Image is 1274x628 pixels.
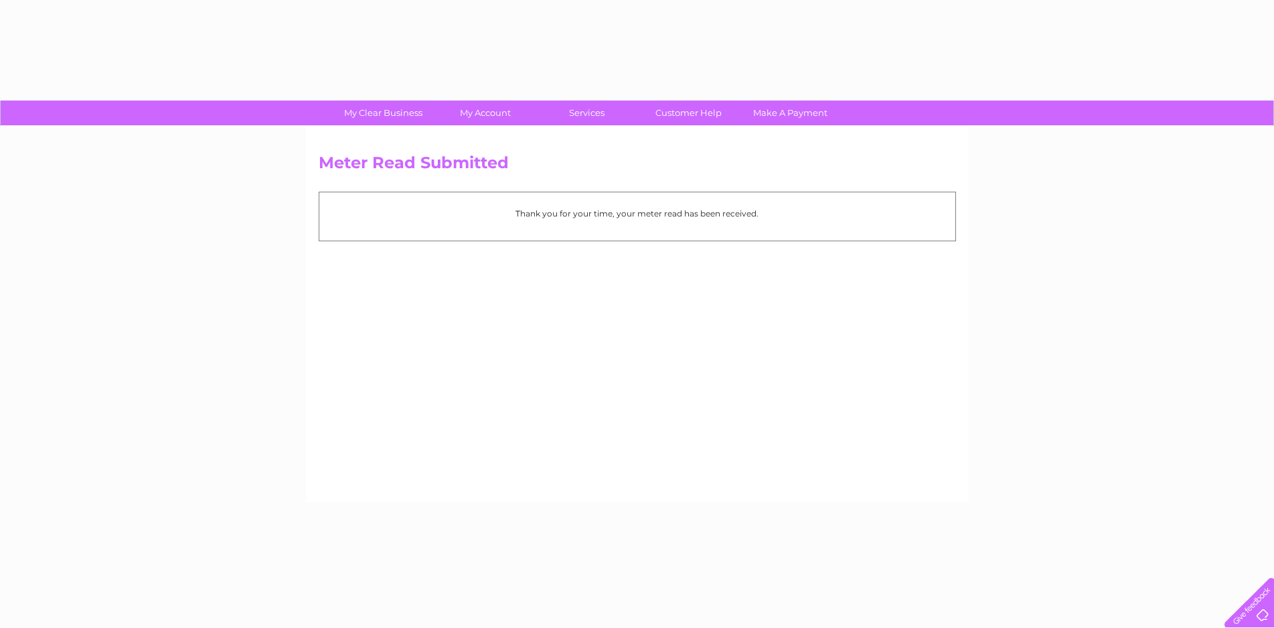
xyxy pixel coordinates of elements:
[326,207,949,220] p: Thank you for your time, your meter read has been received.
[430,101,540,125] a: My Account
[633,101,744,125] a: Customer Help
[319,153,956,179] h2: Meter Read Submitted
[532,101,642,125] a: Services
[735,101,846,125] a: Make A Payment
[328,101,439,125] a: My Clear Business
